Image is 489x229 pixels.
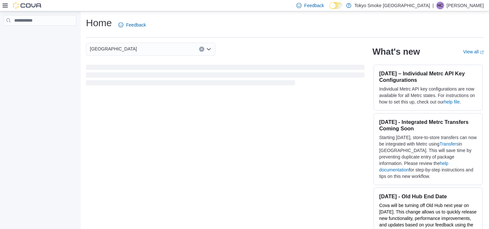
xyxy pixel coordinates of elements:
[463,49,484,54] a: View allExternal link
[13,2,42,9] img: Cova
[355,2,430,9] p: Tokyo Smoke [GEOGRAPHIC_DATA]
[116,18,148,31] a: Feedback
[379,86,477,105] p: Individual Metrc API key configurations are now available for all Metrc states. For instructions ...
[86,66,365,87] span: Loading
[329,2,343,9] input: Dark Mode
[199,47,204,52] button: Clear input
[432,2,434,9] p: |
[206,47,211,52] button: Open list of options
[379,70,477,83] h3: [DATE] – Individual Metrc API Key Configurations
[4,27,76,42] nav: Complex example
[379,193,477,200] h3: [DATE] - Old Hub End Date
[436,2,444,9] div: Heather Chafe
[86,16,112,29] h1: Home
[437,2,443,9] span: HC
[304,2,324,9] span: Feedback
[372,47,420,57] h2: What's new
[379,134,477,180] p: Starting [DATE], store-to-store transfers can now be integrated with Metrc using in [GEOGRAPHIC_D...
[447,2,484,9] p: [PERSON_NAME]
[90,45,137,53] span: [GEOGRAPHIC_DATA]
[126,22,146,28] span: Feedback
[444,99,460,104] a: help file
[440,141,459,147] a: Transfers
[480,50,484,54] svg: External link
[379,119,477,132] h3: [DATE] - Integrated Metrc Transfers Coming Soon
